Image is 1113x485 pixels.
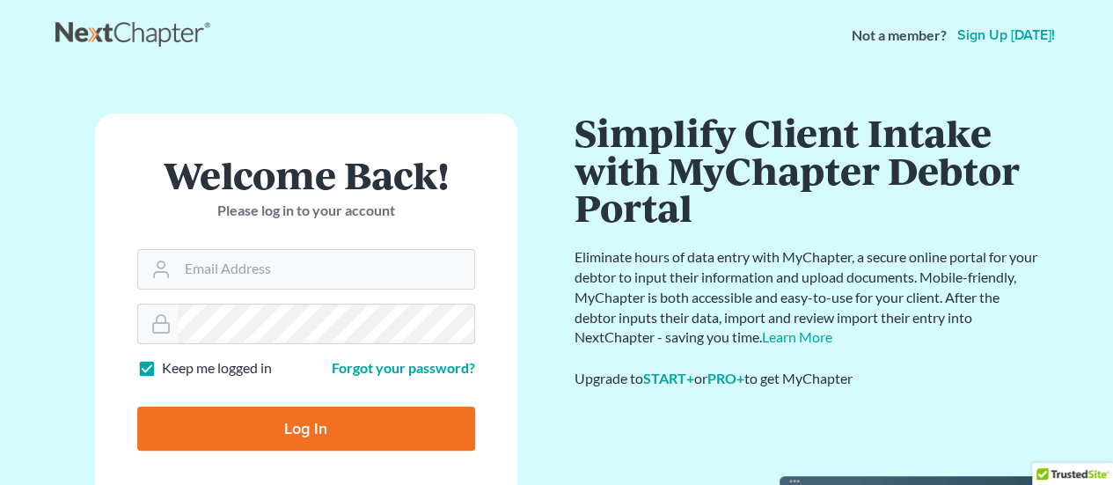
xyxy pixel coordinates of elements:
label: Keep me logged in [162,358,272,378]
div: Upgrade to or to get MyChapter [575,369,1041,389]
input: Log In [137,407,475,451]
input: Email Address [178,250,474,289]
h1: Welcome Back! [137,156,475,194]
p: Please log in to your account [137,201,475,221]
p: Eliminate hours of data entry with MyChapter, a secure online portal for your debtor to input the... [575,247,1041,348]
h1: Simplify Client Intake with MyChapter Debtor Portal [575,114,1041,226]
a: Learn More [762,328,832,345]
a: PRO+ [707,370,744,386]
a: START+ [643,370,694,386]
strong: Not a member? [852,26,947,46]
a: Forgot your password? [332,359,475,376]
a: Sign up [DATE]! [954,28,1058,42]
